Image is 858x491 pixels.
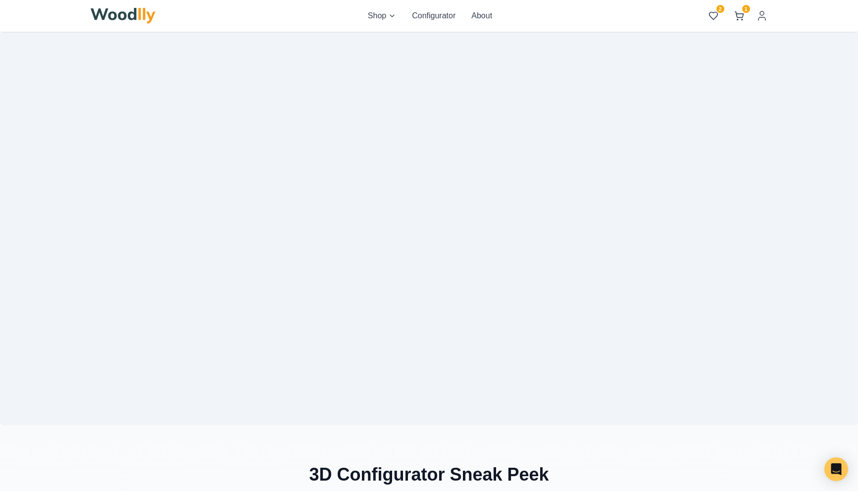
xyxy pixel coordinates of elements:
[730,7,748,25] button: 1
[368,10,396,22] button: Shop
[412,10,455,22] button: Configurator
[716,5,724,13] span: 2
[824,457,848,481] div: Open Intercom Messenger
[471,10,492,22] button: About
[91,465,768,485] h2: 3D Configurator Sneak Peek
[91,8,156,24] img: Woodlly
[705,7,722,25] button: 2
[742,5,750,13] span: 1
